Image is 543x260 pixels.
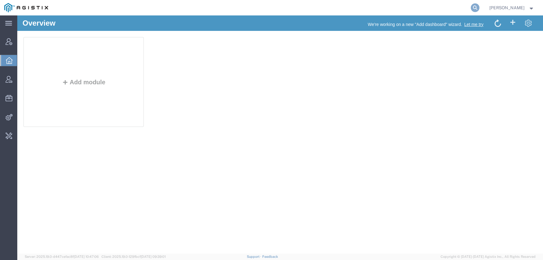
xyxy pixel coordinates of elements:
span: Client: 2025.19.0-129fbcf [102,255,166,258]
button: Add module [43,63,90,70]
span: Server: 2025.19.0-d447cefac8f [25,255,99,258]
a: Support [247,255,262,258]
span: Carrie Virgilio [489,4,524,11]
img: logo [4,3,48,12]
iframe: FS Legacy Container [17,15,543,254]
span: [DATE] 10:47:06 [74,255,99,258]
a: Feedback [262,255,278,258]
button: [PERSON_NAME] [489,4,535,11]
span: Copyright © [DATE]-[DATE] Agistix Inc., All Rights Reserved [441,254,536,259]
span: [DATE] 09:39:01 [141,255,166,258]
